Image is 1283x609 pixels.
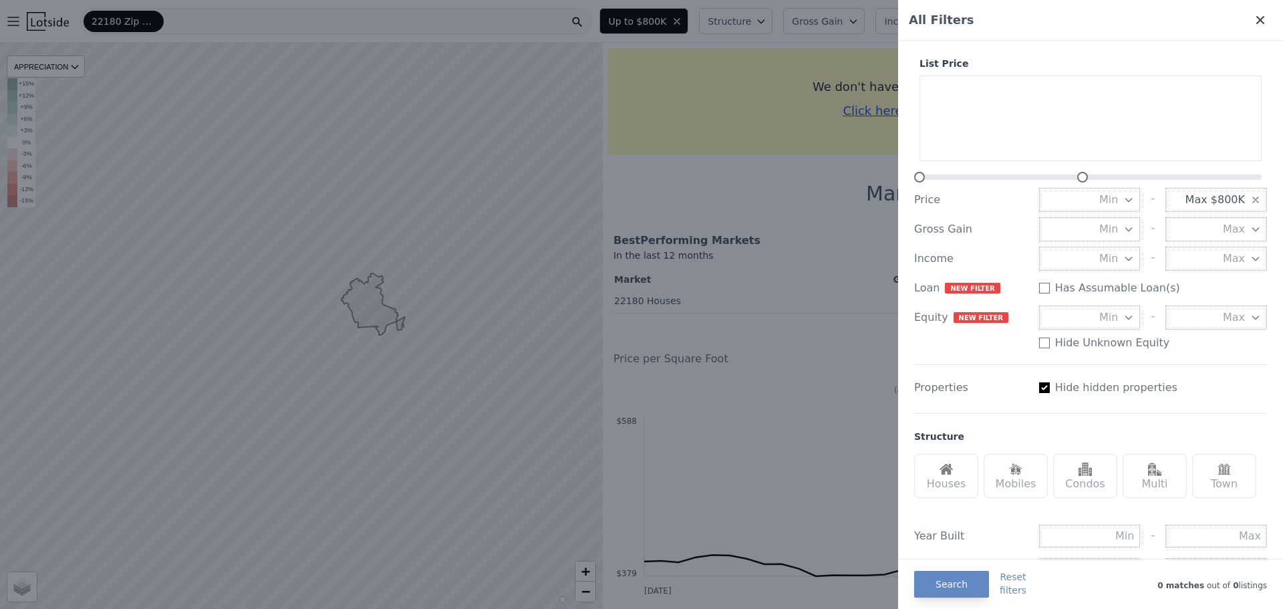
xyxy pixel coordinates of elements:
div: Equity [914,310,1028,326]
span: Min [1099,251,1118,267]
div: - [1151,247,1155,271]
button: Resetfilters [1000,570,1026,597]
span: All Filters [909,11,974,29]
input: Max [1165,525,1267,547]
div: - [1151,306,1155,330]
span: NEW FILTER [945,283,1000,293]
span: Max [1223,221,1245,237]
button: Max [1165,247,1267,271]
div: - [1151,217,1155,241]
div: List Price [914,57,1267,70]
input: Min [1039,525,1141,547]
span: 0 matches [1157,581,1204,590]
button: Search [914,571,989,598]
div: out of listings [1026,578,1267,591]
button: Min [1039,247,1141,271]
div: Houses [914,454,978,498]
div: - [1151,188,1155,212]
button: Max [1165,217,1267,241]
div: Structure [914,430,964,443]
button: Min [1039,188,1141,212]
span: 0 [1230,581,1239,590]
div: Income [914,251,1028,267]
span: Min [1099,221,1118,237]
span: Max [1223,310,1245,326]
div: Properties [914,380,1028,396]
label: Hide hidden properties [1055,380,1177,396]
div: Town [1192,454,1256,498]
div: Mobiles [984,454,1048,498]
div: - [1151,525,1155,547]
span: NEW FILTER [954,312,1008,323]
button: Min [1039,558,1141,582]
img: Town [1218,463,1231,476]
img: Mobiles [1009,463,1022,476]
span: Min [1099,310,1118,326]
div: Gross Gain [914,221,1028,237]
div: Multi [1123,454,1187,498]
span: Min [1099,192,1118,208]
span: Max $800K [1185,192,1245,208]
img: Condos [1079,463,1092,476]
button: Max $800K [1165,188,1267,212]
div: Loan [914,280,1028,296]
div: Condos [1053,454,1117,498]
label: Hide Unknown Equity [1055,335,1170,351]
label: Has Assumable Loan(s) [1055,280,1180,296]
img: Multi [1148,463,1161,476]
span: Max [1223,251,1245,267]
button: Max [1165,558,1267,582]
div: Year Built [914,528,1028,544]
button: Max [1165,306,1267,330]
img: Houses [940,463,953,476]
button: Min [1039,306,1141,330]
button: Min [1039,217,1141,241]
div: Price [914,192,1028,208]
div: - [1151,558,1155,582]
